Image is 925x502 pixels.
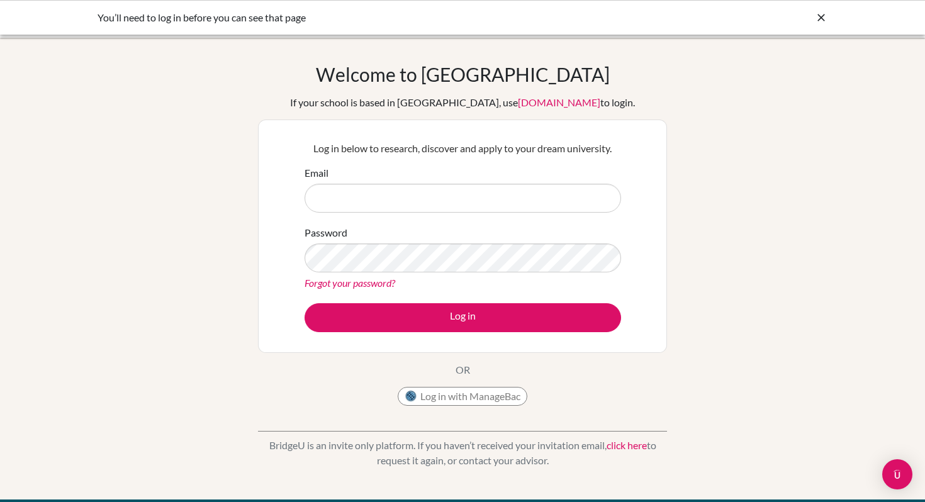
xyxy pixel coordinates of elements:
[882,459,912,489] div: Open Intercom Messenger
[518,96,600,108] a: [DOMAIN_NAME]
[398,387,527,406] button: Log in with ManageBac
[456,362,470,377] p: OR
[316,63,610,86] h1: Welcome to [GEOGRAPHIC_DATA]
[290,95,635,110] div: If your school is based in [GEOGRAPHIC_DATA], use to login.
[305,303,621,332] button: Log in
[305,225,347,240] label: Password
[258,438,667,468] p: BridgeU is an invite only platform. If you haven’t received your invitation email, to request it ...
[607,439,647,451] a: click here
[305,277,395,289] a: Forgot your password?
[98,10,639,25] div: You’ll need to log in before you can see that page
[305,141,621,156] p: Log in below to research, discover and apply to your dream university.
[305,165,328,181] label: Email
